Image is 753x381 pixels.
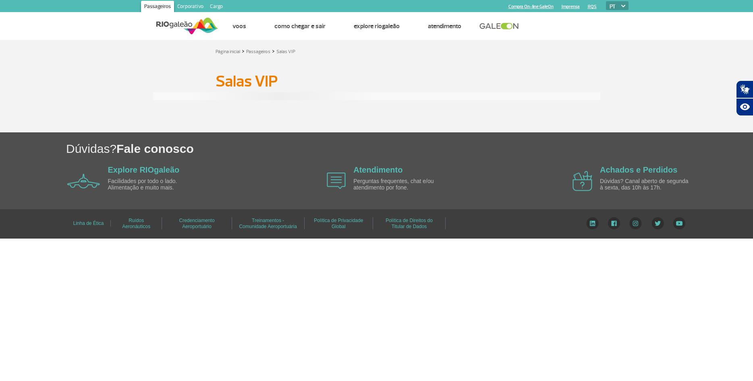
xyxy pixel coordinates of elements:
[108,178,201,191] p: Facilidades por todo o lado. Alimentação e muito mais.
[216,74,538,88] h1: Salas VIP
[327,173,346,189] img: airplane icon
[314,215,363,232] a: Política de Privacidade Global
[122,215,150,232] a: Ruídos Aeronáuticos
[736,80,753,116] div: Plugin de acessibilidade da Hand Talk.
[608,217,620,229] img: Facebook
[651,217,664,229] img: Twitter
[179,215,215,232] a: Credenciamento Aeroportuário
[673,217,685,229] img: YouTube
[246,49,270,55] a: Passageiros
[73,218,104,229] a: Linha de Ética
[353,178,446,191] p: Perguntas frequentes, chat e/ou atendimento por fone.
[67,174,100,188] img: airplane icon
[66,140,753,157] h1: Dúvidas?
[207,1,226,14] a: Cargo
[276,49,295,55] a: Salas VIP
[141,1,174,14] a: Passageiros
[216,49,240,55] a: Página inicial
[239,215,297,232] a: Treinamentos - Comunidade Aeroportuária
[600,178,693,191] p: Dúvidas? Canal aberto de segunda à sexta, das 10h às 17h.
[428,22,461,30] a: Atendimento
[600,165,677,174] a: Achados e Perdidos
[274,22,326,30] a: Como chegar e sair
[116,142,194,155] span: Fale conosco
[386,215,433,232] a: Política de Direitos do Titular de Dados
[242,46,245,56] a: >
[586,217,599,229] img: LinkedIn
[232,22,246,30] a: Voos
[573,171,592,191] img: airplane icon
[108,165,180,174] a: Explore RIOgaleão
[354,22,400,30] a: Explore RIOgaleão
[736,80,753,98] button: Abrir tradutor de língua de sinais.
[588,4,597,9] a: RQS
[736,98,753,116] button: Abrir recursos assistivos.
[174,1,207,14] a: Corporativo
[562,4,580,9] a: Imprensa
[629,217,642,229] img: Instagram
[353,165,402,174] a: Atendimento
[508,4,554,9] a: Compra On-line GaleOn
[272,46,275,56] a: >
